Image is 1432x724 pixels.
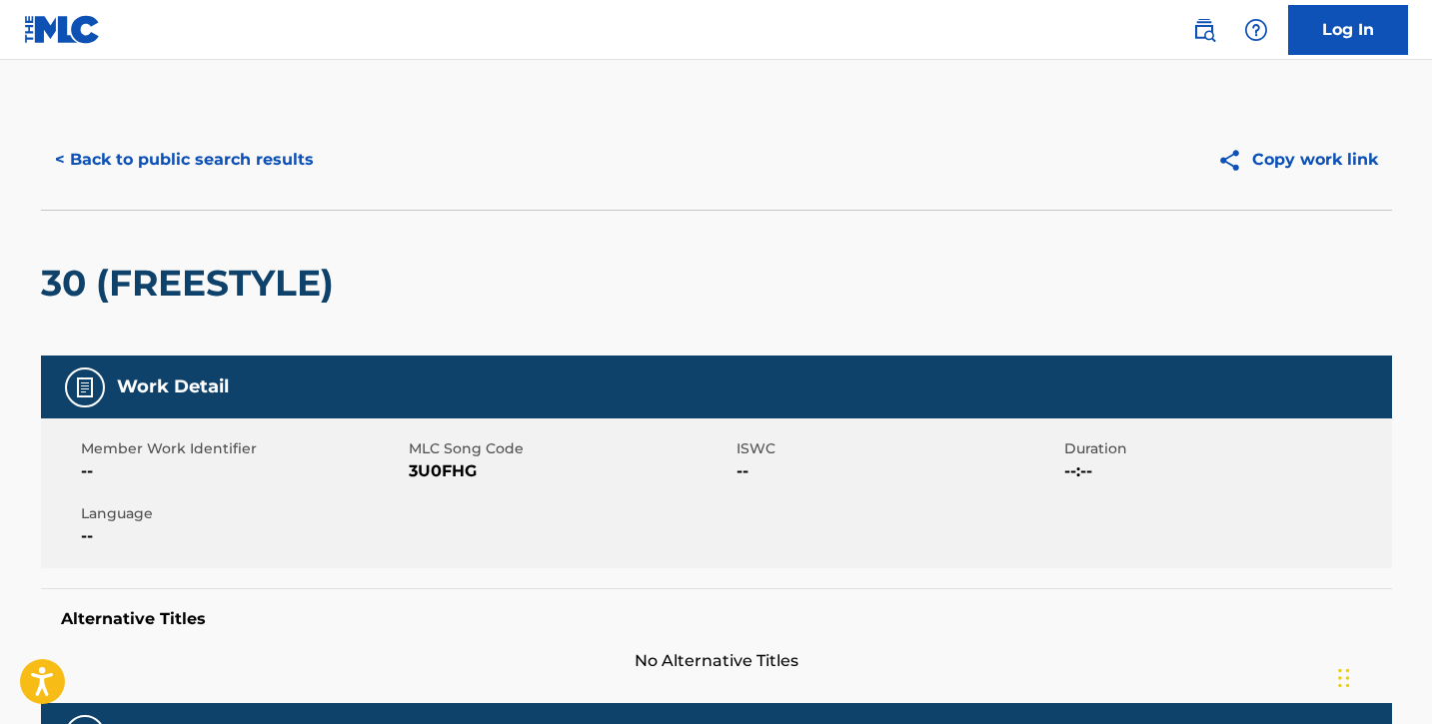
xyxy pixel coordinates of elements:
h2: 30 (FREESTYLE) [41,261,344,306]
h5: Alternative Titles [61,609,1372,629]
iframe: Chat Widget [1332,628,1432,724]
img: Work Detail [73,375,97,399]
img: MLC Logo [24,15,101,44]
button: Copy work link [1203,135,1392,185]
span: MLC Song Code [409,438,731,459]
a: Public Search [1184,10,1224,50]
span: Duration [1064,438,1387,459]
div: Drag [1338,648,1350,708]
span: 3U0FHG [409,459,731,483]
span: -- [81,524,404,548]
img: Copy work link [1217,148,1252,173]
img: help [1244,18,1268,42]
span: ISWC [736,438,1059,459]
a: Log In [1288,5,1408,55]
span: Member Work Identifier [81,438,404,459]
img: search [1192,18,1216,42]
span: Language [81,503,404,524]
div: Help [1236,10,1276,50]
span: -- [736,459,1059,483]
span: No Alternative Titles [41,649,1392,673]
h5: Work Detail [117,375,229,398]
span: -- [81,459,404,483]
span: --:-- [1064,459,1387,483]
button: < Back to public search results [41,135,328,185]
